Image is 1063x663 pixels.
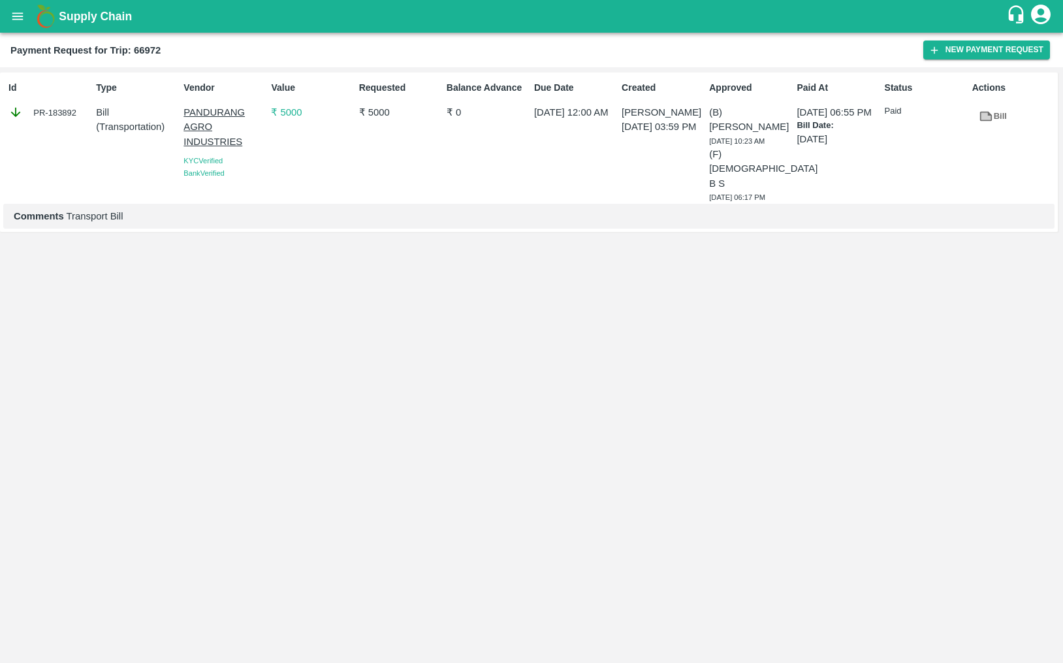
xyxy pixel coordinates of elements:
button: New Payment Request [923,40,1050,59]
p: Type [96,81,178,95]
span: Bank Verified [183,169,224,177]
span: [DATE] 06:17 PM [709,193,765,201]
p: ₹ 5000 [359,105,441,120]
span: [DATE] 10:23 AM [709,137,765,145]
p: Transport Bill [14,209,1044,223]
p: ₹ 5000 [271,105,353,120]
p: Requested [359,81,441,95]
p: [DATE] [797,132,879,146]
p: Value [271,81,353,95]
button: open drawer [3,1,33,31]
p: Status [885,81,967,95]
p: Due Date [534,81,616,95]
p: [PERSON_NAME] [622,105,704,120]
p: Paid At [797,81,879,95]
img: logo [33,3,59,29]
p: Id [8,81,91,95]
div: customer-support [1006,5,1029,28]
span: KYC Verified [183,157,223,165]
b: Comments [14,211,64,221]
p: Actions [972,81,1055,95]
div: PR-183892 [8,105,91,120]
p: [DATE] 03:59 PM [622,120,704,134]
p: Created [622,81,704,95]
p: (F) [DEMOGRAPHIC_DATA] B S [709,147,791,191]
p: [DATE] 12:00 AM [534,105,616,120]
div: account of current user [1029,3,1053,30]
p: Vendor [183,81,266,95]
p: PANDURANG AGRO INDUSTRIES [183,105,266,149]
p: Paid [885,105,967,118]
p: Approved [709,81,791,95]
a: Bill [972,105,1014,128]
p: [DATE] 06:55 PM [797,105,879,120]
p: ( Transportation ) [96,120,178,134]
p: Bill [96,105,178,120]
b: Payment Request for Trip: 66972 [10,45,161,56]
p: ₹ 0 [447,105,529,120]
p: Bill Date: [797,120,879,132]
p: (B) [PERSON_NAME] [709,105,791,135]
a: Supply Chain [59,7,1006,25]
b: Supply Chain [59,10,132,23]
p: Balance Advance [447,81,529,95]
